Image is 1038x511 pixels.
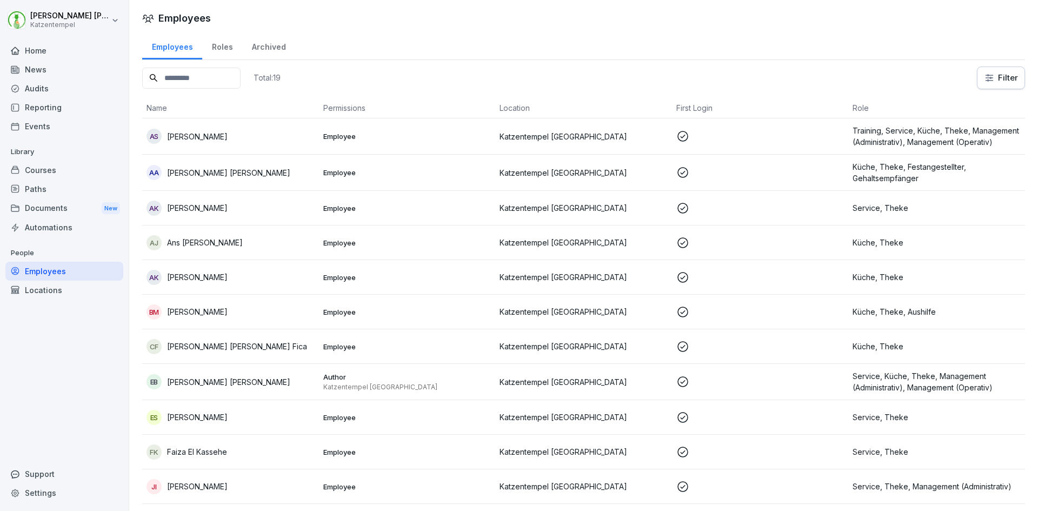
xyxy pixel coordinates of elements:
[853,237,1021,248] p: Küche, Theke
[848,98,1025,118] th: Role
[500,202,668,214] p: Katzentempel [GEOGRAPHIC_DATA]
[319,98,496,118] th: Permissions
[323,307,491,317] p: Employee
[254,72,281,83] p: Total: 19
[147,374,162,389] div: EB
[167,446,227,457] p: Faiza El Kassehe
[5,198,123,218] div: Documents
[323,273,491,282] p: Employee
[167,376,290,388] p: [PERSON_NAME] [PERSON_NAME]
[500,271,668,283] p: Katzentempel [GEOGRAPHIC_DATA]
[5,244,123,262] p: People
[984,72,1018,83] div: Filter
[5,483,123,502] a: Settings
[500,341,668,352] p: Katzentempel [GEOGRAPHIC_DATA]
[853,370,1021,393] p: Service, Küche, Theke, Management (Administrativ), Management (Operativ)
[147,339,162,354] div: CF
[5,79,123,98] a: Audits
[323,203,491,213] p: Employee
[853,341,1021,352] p: Küche, Theke
[167,271,228,283] p: [PERSON_NAME]
[30,21,109,29] p: Katzentempel
[500,131,668,142] p: Katzentempel [GEOGRAPHIC_DATA]
[853,481,1021,492] p: Service, Theke, Management (Administrativ)
[977,67,1024,89] button: Filter
[147,270,162,285] div: AK
[853,125,1021,148] p: Training, Service, Küche, Theke, Management (Administrativ), Management (Operativ)
[167,341,307,352] p: [PERSON_NAME] [PERSON_NAME] Fica
[5,41,123,60] a: Home
[323,131,491,141] p: Employee
[202,32,242,59] a: Roles
[500,306,668,317] p: Katzentempel [GEOGRAPHIC_DATA]
[323,383,491,391] p: Katzentempel [GEOGRAPHIC_DATA]
[323,168,491,177] p: Employee
[167,412,228,423] p: [PERSON_NAME]
[5,262,123,281] a: Employees
[500,237,668,248] p: Katzentempel [GEOGRAPHIC_DATA]
[853,202,1021,214] p: Service, Theke
[147,129,162,144] div: AS
[853,161,1021,184] p: Küche, Theke, Festangestellter, Gehaltsempfänger
[495,98,672,118] th: Location
[323,238,491,248] p: Employee
[5,161,123,180] a: Courses
[5,180,123,198] a: Paths
[853,446,1021,457] p: Service, Theke
[147,201,162,216] div: AK
[853,271,1021,283] p: Küche, Theke
[147,304,162,320] div: BM
[323,342,491,351] p: Employee
[167,306,228,317] p: [PERSON_NAME]
[500,376,668,388] p: Katzentempel [GEOGRAPHIC_DATA]
[147,165,162,180] div: AA
[5,218,123,237] a: Automations
[147,479,162,494] div: JI
[500,412,668,423] p: Katzentempel [GEOGRAPHIC_DATA]
[5,143,123,161] p: Library
[167,202,228,214] p: [PERSON_NAME]
[167,131,228,142] p: [PERSON_NAME]
[147,235,162,250] div: AJ
[142,98,319,118] th: Name
[5,98,123,117] a: Reporting
[147,444,162,460] div: FK
[323,372,491,382] p: Author
[158,11,211,25] h1: Employees
[5,281,123,300] a: Locations
[500,481,668,492] p: Katzentempel [GEOGRAPHIC_DATA]
[853,306,1021,317] p: Küche, Theke, Aushilfe
[167,481,228,492] p: [PERSON_NAME]
[167,237,243,248] p: Ans [PERSON_NAME]
[147,410,162,425] div: ES
[5,117,123,136] a: Events
[5,198,123,218] a: DocumentsNew
[242,32,295,59] a: Archived
[323,482,491,492] p: Employee
[500,446,668,457] p: Katzentempel [GEOGRAPHIC_DATA]
[5,60,123,79] a: News
[5,464,123,483] div: Support
[323,447,491,457] p: Employee
[323,413,491,422] p: Employee
[853,412,1021,423] p: Service, Theke
[500,167,668,178] p: Katzentempel [GEOGRAPHIC_DATA]
[142,32,202,59] a: Employees
[672,98,849,118] th: First Login
[167,167,290,178] p: [PERSON_NAME] [PERSON_NAME]
[102,202,120,215] div: New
